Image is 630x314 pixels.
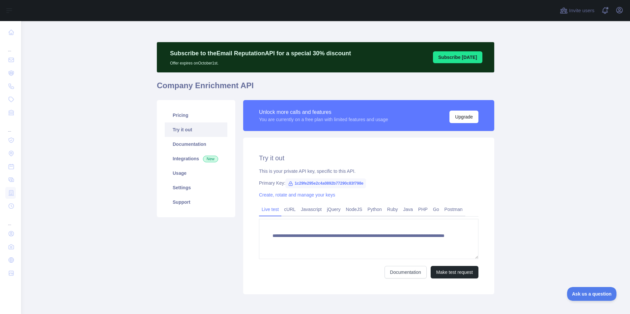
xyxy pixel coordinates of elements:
[259,192,335,197] a: Create, rotate and manage your keys
[165,180,227,195] a: Settings
[285,178,366,188] span: 1c29fe295e2c4a0892b77290c83f798e
[259,116,388,123] div: You are currently on a free plan with limited features and usage
[165,137,227,151] a: Documentation
[5,213,16,226] div: ...
[165,166,227,180] a: Usage
[430,204,442,215] a: Go
[259,180,478,186] div: Primary Key:
[165,108,227,122] a: Pricing
[449,111,478,123] button: Upgrade
[259,168,478,174] div: This is your private API key, specific to this API.
[5,120,16,133] div: ...
[433,51,482,63] button: Subscribe [DATE]
[365,204,385,215] a: Python
[281,204,298,215] a: cURL
[343,204,365,215] a: NodeJS
[165,195,227,209] a: Support
[170,49,351,58] p: Subscribe to the Email Reputation API for a special 30 % discount
[165,151,227,166] a: Integrations New
[165,122,227,137] a: Try it out
[415,204,430,215] a: PHP
[385,266,427,278] a: Documentation
[567,287,617,301] iframe: Toggle Customer Support
[259,204,281,215] a: Live test
[203,156,218,162] span: New
[385,204,401,215] a: Ruby
[431,266,478,278] button: Make test request
[569,7,594,14] span: Invite users
[259,108,388,116] div: Unlock more calls and features
[298,204,324,215] a: Javascript
[259,153,478,163] h2: Try it out
[157,80,494,96] h1: Company Enrichment API
[442,204,465,215] a: Postman
[558,5,596,16] button: Invite users
[5,39,16,53] div: ...
[401,204,416,215] a: Java
[170,58,351,66] p: Offer expires on October 1st.
[324,204,343,215] a: jQuery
